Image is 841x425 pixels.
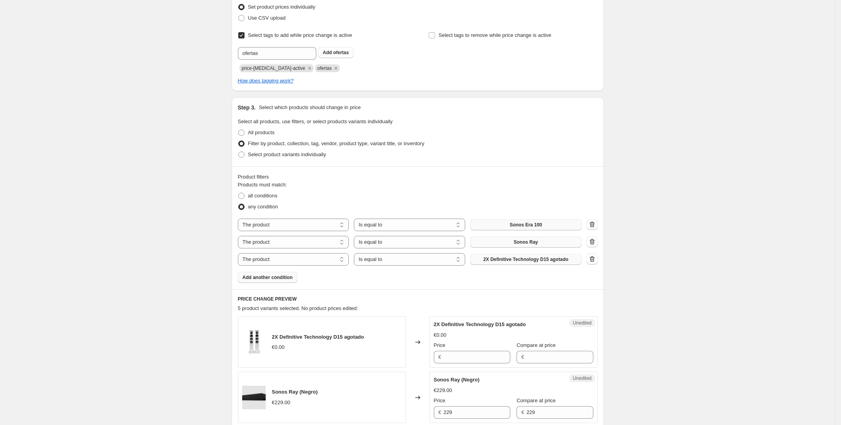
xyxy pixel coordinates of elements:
[242,330,266,354] img: p-producto-41597-61_133a3f07-81c4-499e-97b5-6d4cc61733f4-895123_80x.jpg
[248,32,352,38] span: Select tags to add while price change is active
[470,254,582,265] button: 2X Definitive Technology D15 agotado
[248,193,277,199] span: all conditions
[238,119,393,124] span: Select all products, use filters, or select products variants individually
[514,239,538,245] span: Sonos Ray
[573,375,591,381] span: Unedited
[434,342,446,348] span: Price
[238,104,256,111] h2: Step 3.
[573,320,591,326] span: Unedited
[248,4,315,10] span: Set product prices individually
[238,272,297,283] button: Add another condition
[517,398,556,403] span: Compare at price
[439,409,441,415] span: €
[434,387,452,393] span: €229.00
[238,296,598,302] h6: PRICE CHANGE PREVIEW
[434,321,526,327] span: 2X Definitive Technology D15 agotado
[439,354,441,360] span: €
[517,342,556,348] span: Compare at price
[242,66,305,71] span: price-change-job-active
[509,222,542,228] span: Sonos Era 100
[248,140,424,146] span: Filter by product, collection, tag, vendor, product type, variant title, or inventory
[238,305,358,311] span: 5 product variants selected. No product prices edited:
[332,65,339,72] button: Remove ofertas
[272,344,285,350] span: €0.00
[521,409,524,415] span: €
[272,389,318,395] span: Sonos Ray (Negro)
[439,32,551,38] span: Select tags to remove while price change is active
[470,237,582,248] button: Sonos Ray
[248,204,278,210] span: any condition
[434,332,447,338] span: €0.00
[272,334,364,340] span: 2X Definitive Technology D15 agotado
[238,173,598,181] div: Product filters
[333,50,349,55] span: ofertas
[323,50,332,55] b: Add
[248,130,275,135] span: All products
[238,78,294,84] a: How does tagging work?
[248,151,326,157] span: Select product variants individually
[243,274,293,281] span: Add another condition
[242,386,266,409] img: sonos-ray_1024x1024_2x_8c5f0046-bcb2-46c9-ad99-9578637e20a0_80x.webp
[483,256,568,263] span: 2X Definitive Technology D15 agotado
[521,354,524,360] span: €
[306,65,313,72] button: Remove price-change-job-active
[259,104,361,111] p: Select which products should change in price
[272,399,290,405] span: €229.00
[434,377,480,383] span: Sonos Ray (Negro)
[434,398,446,403] span: Price
[470,219,582,230] button: Sonos Era 100
[318,47,354,58] button: Add ofertas
[317,66,332,71] span: ofertas
[238,47,316,60] input: Select tags to add
[248,15,286,21] span: Use CSV upload
[238,182,287,188] span: Products must match:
